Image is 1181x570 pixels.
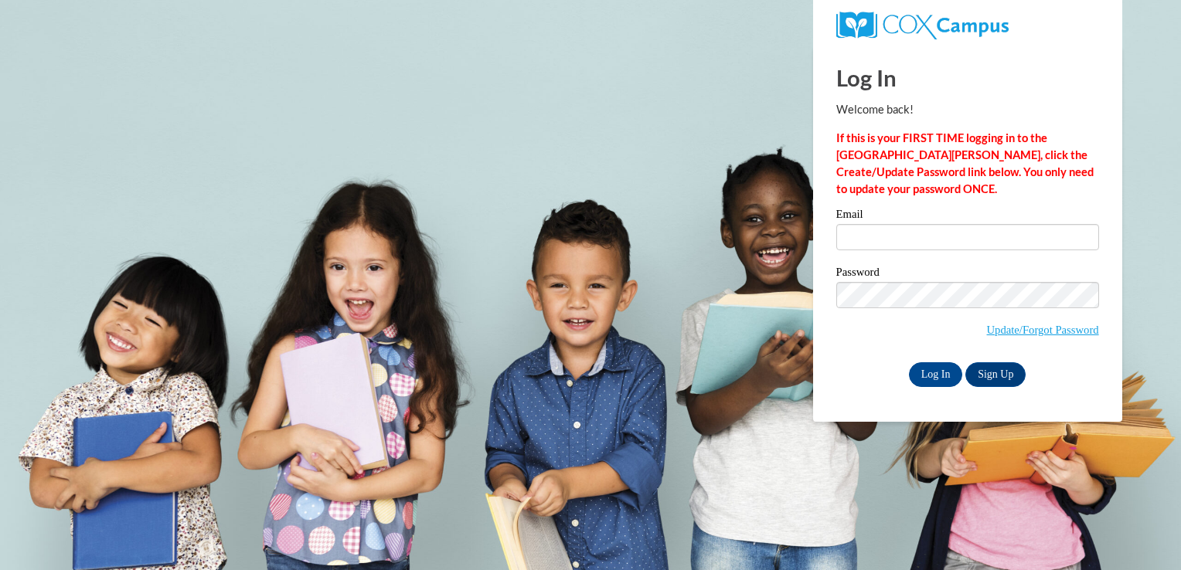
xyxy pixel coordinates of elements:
p: Welcome back! [836,101,1099,118]
img: COX Campus [836,12,1009,39]
input: Log In [909,362,963,387]
a: COX Campus [836,18,1009,31]
a: Sign Up [965,362,1026,387]
label: Password [836,266,1099,282]
label: Email [836,209,1099,224]
a: Update/Forgot Password [987,324,1099,336]
h1: Log In [836,62,1099,93]
strong: If this is your FIRST TIME logging in to the [GEOGRAPHIC_DATA][PERSON_NAME], click the Create/Upd... [836,131,1094,195]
